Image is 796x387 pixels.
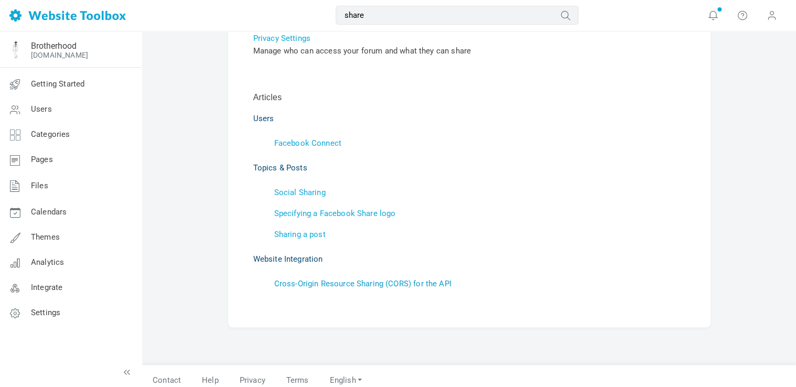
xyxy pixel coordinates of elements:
p: Articles [253,91,685,104]
a: Specifying a Facebook Share logo [274,209,396,218]
span: Themes [31,232,60,242]
a: Privacy Settings [253,34,310,43]
input: Tell us what you're looking for [336,6,578,25]
a: Sharing a post [274,230,326,239]
a: Facebook Connect [274,138,341,148]
span: Categories [31,130,70,139]
a: Brotherhood [31,41,77,51]
span: Settings [31,308,60,317]
span: Calendars [31,207,67,217]
span: Pages [31,155,53,164]
span: Integrate [31,283,62,292]
a: Users [253,114,274,123]
a: Cross-Origin Resource Sharing (CORS) for the API [274,279,451,288]
a: Social Sharing [274,188,326,197]
div: Manage who can access your forum and what they can share [253,45,685,57]
span: English [329,375,356,385]
span: Getting Started [31,79,84,89]
span: Analytics [31,257,64,267]
a: Website Integration [253,254,323,264]
img: Facebook%20Profile%20Pic%20Guy%20Blue%20Best.png [7,41,24,58]
a: Topics & Posts [253,163,307,173]
a: [DOMAIN_NAME] [31,51,88,59]
span: Users [31,104,52,114]
span: Files [31,181,48,190]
